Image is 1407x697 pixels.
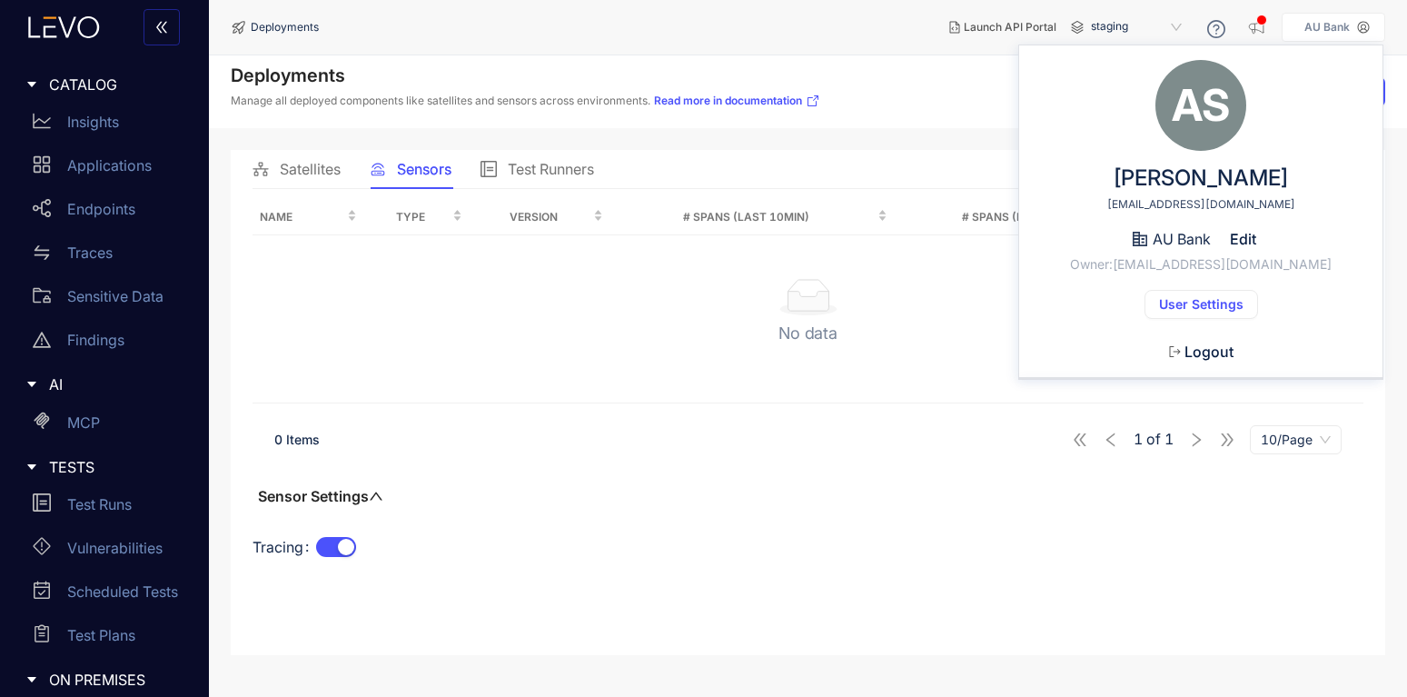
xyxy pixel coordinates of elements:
[67,201,135,217] p: Endpoints
[369,489,383,503] span: up
[251,21,319,34] span: Deployments
[1164,431,1174,447] span: 1
[1230,231,1256,247] span: Edit
[1107,198,1295,211] span: [EMAIL_ADDRESS][DOMAIN_NAME]
[1215,224,1271,254] button: Edit
[1070,257,1332,272] span: Owner: [EMAIL_ADDRESS][DOMAIN_NAME]
[11,448,198,486] div: TESTS
[1155,60,1246,151] div: AS
[154,20,169,36] span: double-left
[610,200,895,235] th: # Spans (last 10min)
[67,114,119,130] p: Insights
[1134,431,1174,447] span: of
[25,78,38,91] span: caret-right
[33,331,51,349] span: warning
[67,414,100,431] p: MCP
[902,207,1135,227] span: # Spans (last 24h)
[67,627,135,643] p: Test Plans
[1153,231,1211,247] span: AU Bank
[25,461,38,473] span: caret-right
[654,94,820,108] a: Read more in documentation
[18,486,198,530] a: Test Runs
[508,161,594,177] span: Test Runners
[18,234,198,278] a: Traces
[18,617,198,661] a: Test Plans
[1154,337,1248,366] button: Logout
[18,191,198,234] a: Endpoints
[1159,297,1244,312] span: User Settings
[364,200,470,235] th: Type
[470,200,610,235] th: Version
[18,573,198,617] a: Scheduled Tests
[1261,426,1331,453] span: 10/Page
[316,537,356,557] button: Tracing
[25,673,38,686] span: caret-right
[33,244,51,262] span: swap
[49,672,183,688] span: ON PREMISES
[253,487,389,505] button: Sensor Settingsup
[67,244,113,261] p: Traces
[253,533,316,562] label: Tracing
[67,540,163,556] p: Vulnerabilities
[1184,344,1234,360] span: Logout
[280,161,341,177] span: Satellites
[397,161,451,177] span: Sensors
[618,207,874,227] span: # Spans (last 10min)
[67,583,178,600] p: Scheduled Tests
[231,65,820,86] h4: Deployments
[477,207,590,227] span: Version
[11,365,198,403] div: AI
[67,496,132,513] p: Test Runs
[231,94,820,108] p: Manage all deployed components like satellites and sensors across environments.
[18,147,198,191] a: Applications
[935,13,1071,42] button: Launch API Portal
[1134,431,1143,447] span: 1
[67,332,124,348] p: Findings
[18,322,198,365] a: Findings
[1113,165,1289,191] span: [PERSON_NAME]
[18,530,198,573] a: Vulnerabilities
[25,378,38,391] span: caret-right
[49,376,183,393] span: AI
[274,432,320,447] span: 0 Items
[778,323,837,344] div: No data
[49,459,183,475] span: TESTS
[49,76,183,93] span: CATALOG
[895,200,1155,235] th: # Spans (last 24h)
[253,200,364,235] th: Name
[372,207,449,227] span: Type
[1091,13,1185,42] span: staging
[18,278,198,322] a: Sensitive Data
[260,207,343,227] span: Name
[144,9,180,45] button: double-left
[67,157,152,174] p: Applications
[67,288,163,304] p: Sensitive Data
[1144,290,1258,319] button: User Settings
[11,65,198,104] div: CATALOG
[964,21,1056,34] span: Launch API Portal
[18,104,198,147] a: Insights
[18,404,198,448] a: MCP
[1304,21,1350,34] p: AU Bank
